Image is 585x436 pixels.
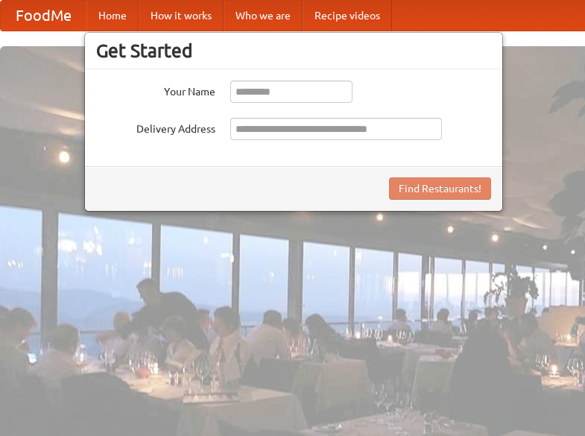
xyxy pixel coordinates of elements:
[96,80,215,99] label: Your Name
[303,1,392,31] a: Recipe videos
[86,1,139,31] a: Home
[96,40,491,62] h3: Get Started
[224,1,303,31] a: Who we are
[96,118,215,136] label: Delivery Address
[139,1,224,31] a: How it works
[1,1,86,31] a: FoodMe
[389,177,491,200] button: Find Restaurants!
